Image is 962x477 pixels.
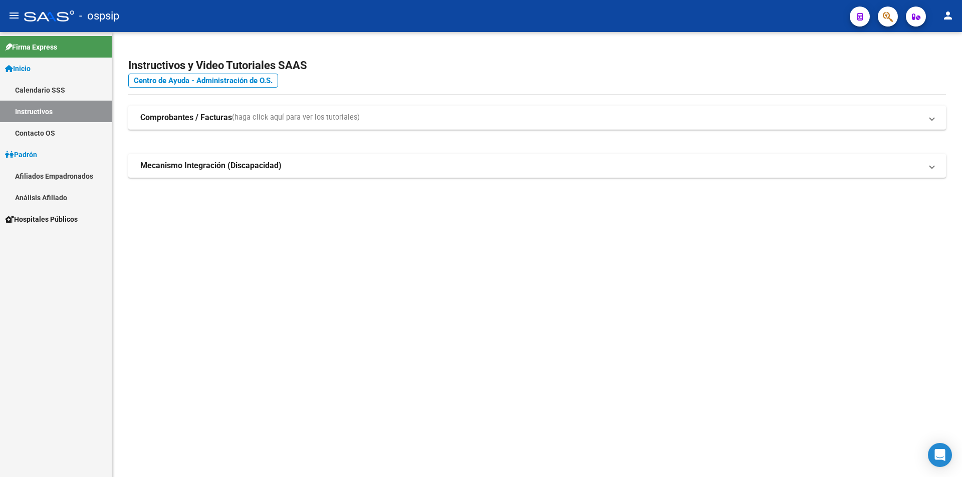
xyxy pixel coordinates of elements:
strong: Comprobantes / Facturas [140,112,232,123]
span: - ospsip [79,5,119,27]
a: Centro de Ayuda - Administración de O.S. [128,74,278,88]
strong: Mecanismo Integración (Discapacidad) [140,160,282,171]
span: (haga click aquí para ver los tutoriales) [232,112,360,123]
mat-expansion-panel-header: Comprobantes / Facturas(haga click aquí para ver los tutoriales) [128,106,946,130]
div: Open Intercom Messenger [928,443,952,467]
h2: Instructivos y Video Tutoriales SAAS [128,56,946,75]
mat-icon: person [942,10,954,22]
span: Padrón [5,149,37,160]
mat-expansion-panel-header: Mecanismo Integración (Discapacidad) [128,154,946,178]
mat-icon: menu [8,10,20,22]
span: Hospitales Públicos [5,214,78,225]
span: Firma Express [5,42,57,53]
span: Inicio [5,63,31,74]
